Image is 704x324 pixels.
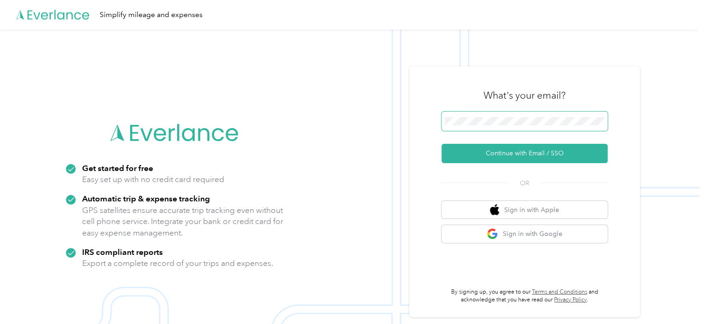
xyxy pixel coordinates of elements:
[487,228,498,240] img: google logo
[441,201,608,219] button: apple logoSign in with Apple
[554,296,587,303] a: Privacy Policy
[483,89,566,102] h3: What's your email?
[441,288,608,304] p: By signing up, you agree to our and acknowledge that you have read our .
[100,9,203,21] div: Simplify mileage and expenses
[441,225,608,243] button: google logoSign in with Google
[82,194,210,203] strong: Automatic trip & expense tracking
[82,205,284,239] p: GPS satellites ensure accurate trip tracking even without cell phone service. Integrate your bank...
[508,178,541,188] span: OR
[490,204,499,216] img: apple logo
[82,258,273,269] p: Export a complete record of your trips and expenses.
[82,174,224,185] p: Easy set up with no credit card required
[82,247,163,257] strong: IRS compliant reports
[532,289,587,295] a: Terms and Conditions
[441,144,608,163] button: Continue with Email / SSO
[82,163,153,173] strong: Get started for free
